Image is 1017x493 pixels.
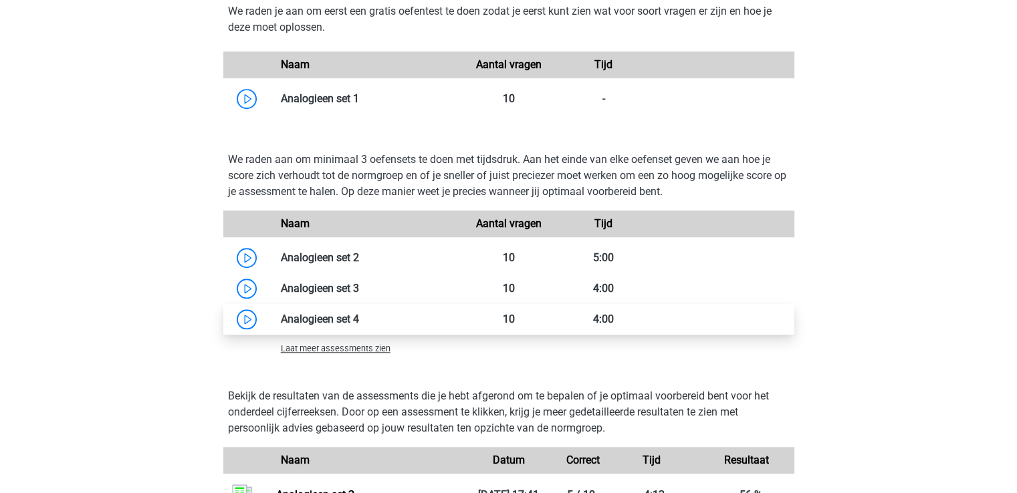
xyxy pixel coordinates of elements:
div: Datum [461,452,556,468]
div: Analogieen set 3 [271,281,461,297]
p: We raden aan om minimaal 3 oefensets te doen met tijdsdruk. Aan het einde van elke oefenset geven... [228,152,790,200]
div: Tijd [604,452,699,468]
div: Aantal vragen [461,57,556,73]
div: Naam [271,452,461,468]
div: Analogieen set 1 [271,91,461,107]
div: Tijd [556,216,651,232]
div: Analogieen set 4 [271,311,461,327]
div: Resultaat [699,452,794,468]
p: Bekijk de resultaten van de assessments die je hebt afgerond om te bepalen of je optimaal voorber... [228,388,790,436]
div: Naam [271,57,461,73]
span: Laat meer assessments zien [281,343,390,353]
div: Correct [556,452,604,468]
div: Naam [271,216,461,232]
p: We raden je aan om eerst een gratis oefentest te doen zodat je eerst kunt zien wat voor soort vra... [228,3,790,35]
div: Aantal vragen [461,216,556,232]
div: Analogieen set 2 [271,250,461,266]
div: Tijd [556,57,651,73]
